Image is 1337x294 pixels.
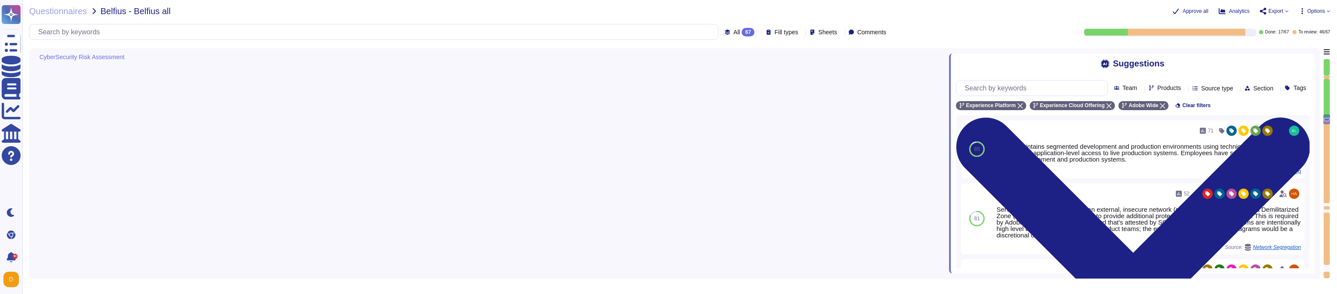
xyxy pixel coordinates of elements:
[1265,30,1277,34] span: Done:
[101,7,171,15] span: Belfius - Belfius all
[1289,189,1299,199] img: user
[1289,264,1299,275] img: user
[974,216,979,221] span: 81
[1278,30,1289,34] span: 17 / 67
[961,81,1107,96] input: Search by keywords
[1229,9,1250,14] span: Analytics
[857,29,886,35] span: Comments
[12,254,18,259] div: 9+
[742,28,754,36] div: 67
[974,147,979,152] span: 85
[818,29,837,35] span: Sheets
[1268,9,1283,14] span: Export
[775,29,798,35] span: Fill types
[39,54,124,60] span: CyberSecurity Risk Assessment
[1298,30,1318,34] span: To review:
[1172,8,1208,15] button: Approve all
[3,272,19,287] img: user
[29,7,87,15] span: Questionnaires
[2,270,25,289] button: user
[1319,30,1330,34] span: 46 / 67
[34,24,718,39] input: Search by keywords
[1307,9,1325,14] span: Options
[733,29,740,35] span: All
[1219,8,1250,15] button: Analytics
[1289,126,1299,136] img: user
[1183,9,1208,14] span: Approve all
